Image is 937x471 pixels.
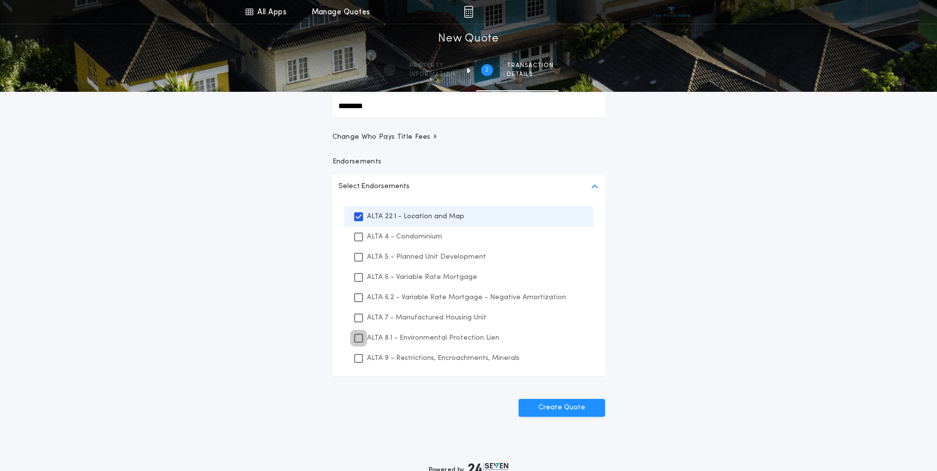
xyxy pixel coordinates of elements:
[367,211,464,222] p: ALTA 22.1 - Location and Map
[367,313,487,323] p: ALTA 7 - Manufactured Housing Unit
[367,292,566,303] p: ALTA 6.2 - Variable Rate Mortgage - Negative Amortization
[332,198,605,376] ul: Select Endorsements
[409,62,455,70] span: Property
[332,157,605,167] p: Endorsements
[485,66,489,74] h2: 2
[653,7,690,17] img: vs-icon
[338,181,409,193] p: Select Endorsements
[367,232,442,242] p: ALTA 4 - Condominium
[367,353,520,363] p: ALTA 9 - Restrictions, Encroachments, Minerals
[519,399,605,417] button: Create Quote
[367,333,499,343] p: ALTA 8.1 - Environmental Protection Lien
[507,71,554,78] span: details
[409,71,455,78] span: information
[367,252,486,262] p: ALTA 5 - Planned Unit Development
[507,62,554,70] span: Transaction
[332,175,605,198] button: Select Endorsements
[332,132,439,142] span: Change Who Pays Title Fees
[438,31,498,47] h1: New Quote
[332,94,605,118] input: New Loan Amount
[332,132,605,142] button: Change Who Pays Title Fees
[464,6,473,18] img: img
[367,272,477,282] p: ALTA 6 - Variable Rate Mortgage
